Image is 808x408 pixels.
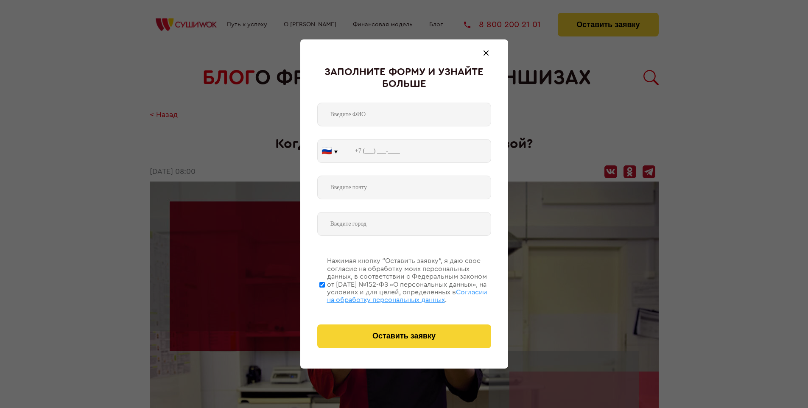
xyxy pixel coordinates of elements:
div: Заполните форму и узнайте больше [317,67,491,90]
input: Введите почту [317,176,491,199]
span: Согласии на обработку персональных данных [327,289,487,303]
button: 🇷🇺 [318,140,342,162]
input: +7 (___) ___-____ [342,139,491,163]
input: Введите ФИО [317,103,491,126]
div: Нажимая кнопку “Оставить заявку”, я даю свое согласие на обработку моих персональных данных, в со... [327,257,491,304]
input: Введите город [317,212,491,236]
button: Оставить заявку [317,324,491,348]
